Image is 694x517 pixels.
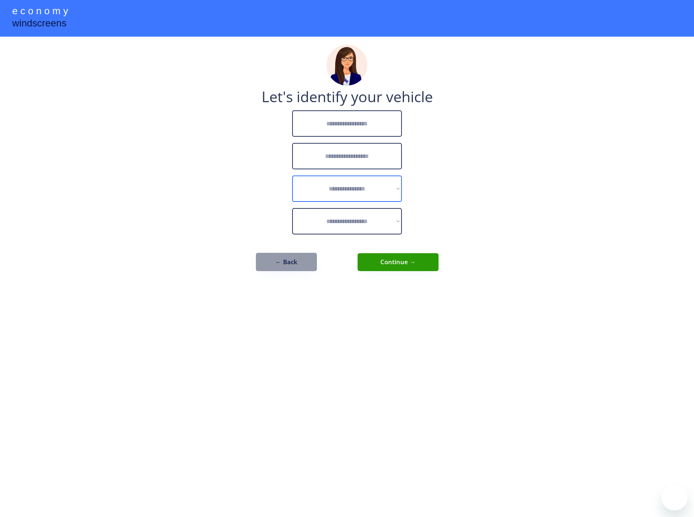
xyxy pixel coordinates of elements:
[12,4,68,20] div: e c o n o m y
[327,45,367,85] img: madeline.png
[262,90,433,104] div: Let's identify your vehicle
[12,16,66,32] div: windscreens
[661,484,687,510] iframe: Button to launch messaging window
[256,253,317,271] button: ← Back
[358,253,439,271] button: Continue →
